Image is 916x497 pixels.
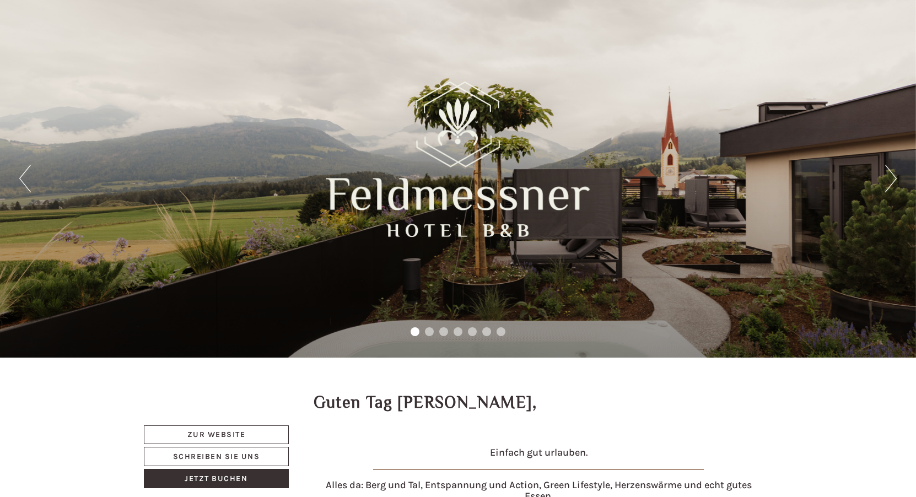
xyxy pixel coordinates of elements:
[373,469,704,470] img: image
[144,425,289,444] a: Zur Website
[314,393,537,412] h1: Guten Tag [PERSON_NAME],
[144,447,289,466] a: Schreiben Sie uns
[19,165,31,192] button: Previous
[322,447,756,458] h4: Einfach gut urlauben.
[885,165,897,192] button: Next
[144,469,289,488] a: Jetzt buchen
